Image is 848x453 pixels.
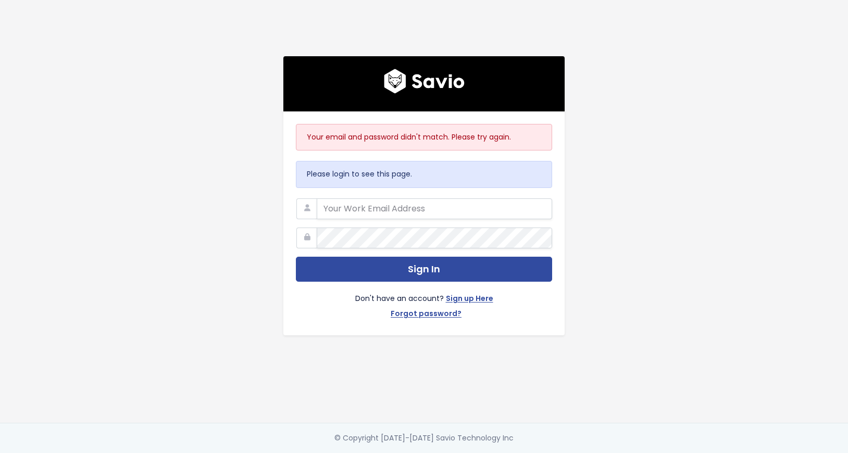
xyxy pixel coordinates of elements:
[317,198,552,219] input: Your Work Email Address
[296,257,552,282] button: Sign In
[296,282,552,322] div: Don't have an account?
[307,168,541,181] p: Please login to see this page.
[334,432,514,445] div: © Copyright [DATE]-[DATE] Savio Technology Inc
[446,292,493,307] a: Sign up Here
[384,69,465,94] img: logo600x187.a314fd40982d.png
[391,307,462,322] a: Forgot password?
[307,131,541,144] p: Your email and password didn't match. Please try again.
